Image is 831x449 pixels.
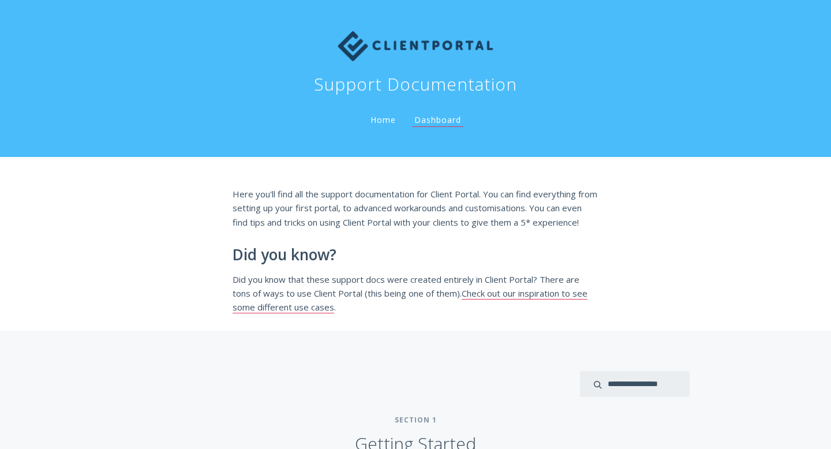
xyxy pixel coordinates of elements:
input: search input [580,371,690,397]
a: Home [368,114,398,125]
a: Dashboard [412,114,463,127]
h2: Did you know? [233,246,598,264]
p: Here you'll find all the support documentation for Client Portal. You can find everything from se... [233,187,598,229]
h1: Support Documentation [314,73,517,96]
p: Did you know that these support docs were created entirely in Client Portal? There are tons of wa... [233,272,598,315]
